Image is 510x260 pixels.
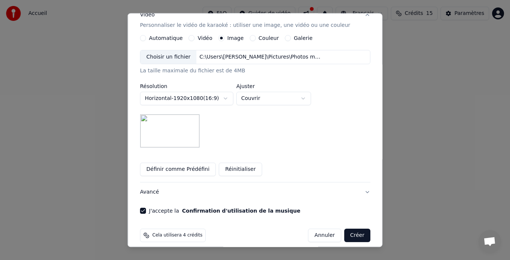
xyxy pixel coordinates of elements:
[140,6,370,35] button: VidéoPersonnaliser le vidéo de karaoké : utiliser une image, une vidéo ou une couleur
[308,229,341,242] button: Annuler
[140,183,370,202] button: Avancé
[182,209,300,214] button: J'accepte la
[140,68,370,75] div: La taille maximale du fichier est de 4MB
[219,163,262,176] button: Réinitialiser
[152,233,202,239] span: Cela utilisera 4 crédits
[227,36,243,41] label: Image
[149,209,300,214] label: J'accepte la
[149,36,183,41] label: Automatique
[140,51,196,64] div: Choisir un fichier
[258,36,279,41] label: Couleur
[344,229,370,242] button: Créer
[140,22,350,29] p: Personnaliser le vidéo de karaoké : utiliser une image, une vidéo ou une couleur
[236,84,311,89] label: Ajuster
[196,54,323,61] div: C:\Users\[PERSON_NAME]\Pictures\Photos mariage A&J\78480781_447880972542571_6883104366547435520_n...
[140,84,233,89] label: Résolution
[198,36,212,41] label: Vidéo
[140,163,216,176] button: Définir comme Prédéfini
[293,36,312,41] label: Galerie
[140,12,350,29] div: Vidéo
[140,35,370,182] div: VidéoPersonnaliser le vidéo de karaoké : utiliser une image, une vidéo ou une couleur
